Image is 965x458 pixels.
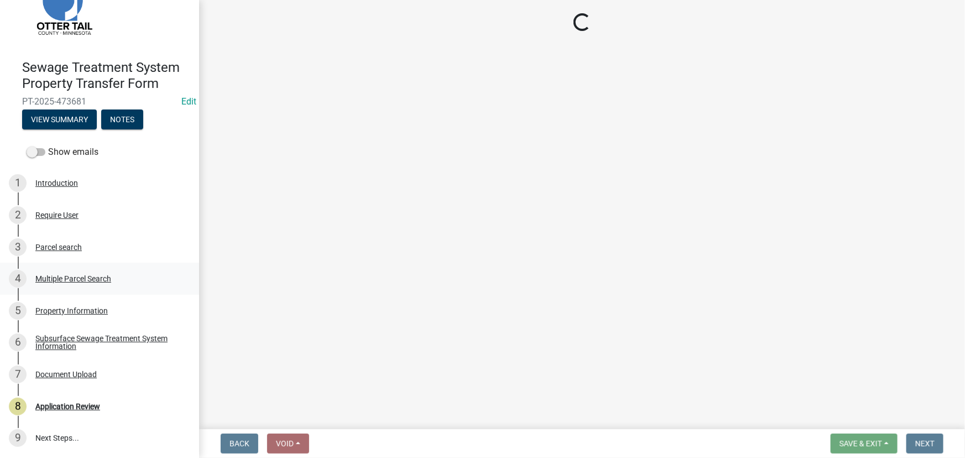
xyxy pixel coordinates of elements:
button: Next [906,434,943,454]
a: Edit [181,96,196,107]
div: 8 [9,398,27,415]
wm-modal-confirm: Notes [101,116,143,124]
div: 1 [9,174,27,192]
h4: Sewage Treatment System Property Transfer Form [22,60,190,92]
div: Application Review [35,403,100,410]
div: 4 [9,270,27,288]
div: Document Upload [35,371,97,378]
button: Back [221,434,258,454]
button: Notes [101,110,143,129]
wm-modal-confirm: Summary [22,116,97,124]
span: PT-2025-473681 [22,96,177,107]
div: 2 [9,206,27,224]
div: 5 [9,302,27,320]
div: Parcel search [35,243,82,251]
button: Save & Exit [831,434,898,454]
span: Back [229,439,249,448]
button: Void [267,434,309,454]
label: Show emails [27,145,98,159]
span: Next [915,439,935,448]
button: View Summary [22,110,97,129]
div: 9 [9,429,27,447]
span: Void [276,439,294,448]
div: 6 [9,334,27,351]
div: Multiple Parcel Search [35,275,111,283]
div: Property Information [35,307,108,315]
div: Subsurface Sewage Treatment System Information [35,335,181,350]
span: Save & Exit [839,439,882,448]
div: Require User [35,211,79,219]
div: 3 [9,238,27,256]
div: Introduction [35,179,78,187]
div: 7 [9,366,27,383]
wm-modal-confirm: Edit Application Number [181,96,196,107]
